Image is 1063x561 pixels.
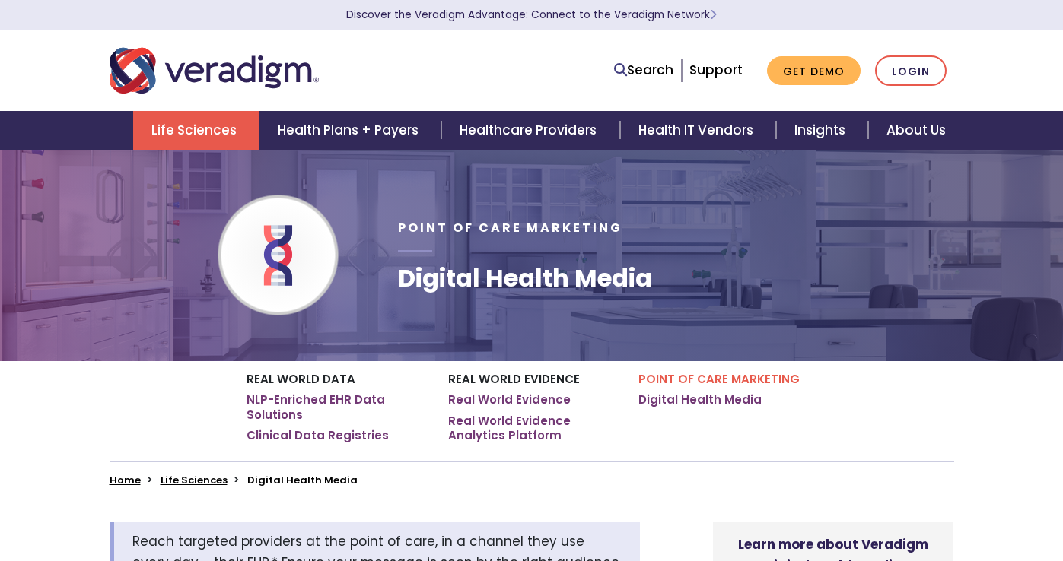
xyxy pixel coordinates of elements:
a: Search [614,60,673,81]
span: Learn More [710,8,717,22]
a: Life Sciences [133,111,259,150]
a: Get Demo [767,56,861,86]
a: NLP-Enriched EHR Data Solutions [247,392,425,422]
a: Login [875,55,947,87]
a: Digital Health Media [638,392,762,407]
h1: Digital Health Media [398,264,652,293]
a: Real World Evidence Analytics Platform [448,414,616,443]
a: Healthcare Providers [441,111,619,150]
a: About Us [868,111,964,150]
a: Life Sciences [161,473,228,487]
a: Home [110,473,141,487]
a: Real World Evidence [448,392,571,407]
a: Health Plans + Payers [259,111,441,150]
a: Discover the Veradigm Advantage: Connect to the Veradigm NetworkLearn More [346,8,717,22]
a: Support [689,61,743,79]
span: Point of Care Marketing [398,219,622,236]
a: Health IT Vendors [620,111,776,150]
a: Insights [776,111,868,150]
a: Clinical Data Registries [247,428,389,443]
img: Veradigm logo [110,46,319,96]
